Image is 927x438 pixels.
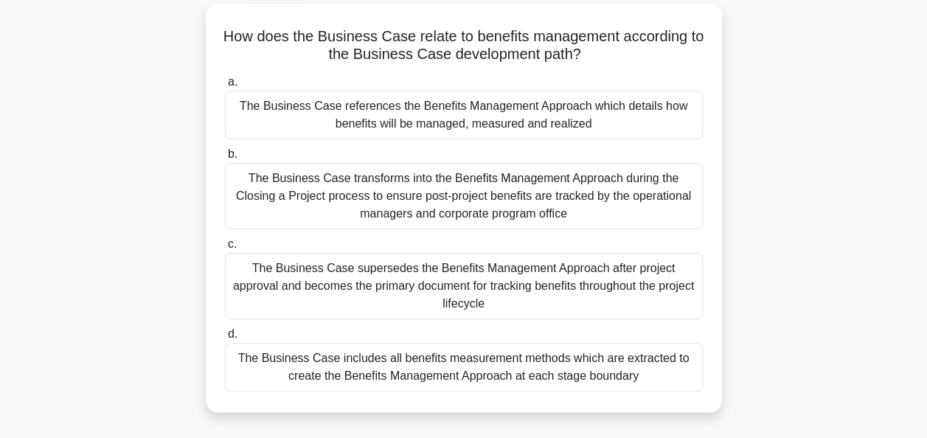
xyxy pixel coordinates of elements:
[228,327,237,340] span: d.
[225,253,703,319] div: The Business Case supersedes the Benefits Management Approach after project approval and becomes ...
[223,27,704,64] h5: How does the Business Case relate to benefits management according to the Business Case developme...
[228,75,237,88] span: a.
[225,343,703,392] div: The Business Case includes all benefits measurement methods which are extracted to create the Ben...
[225,163,703,229] div: The Business Case transforms into the Benefits Management Approach during the Closing a Project p...
[225,91,703,139] div: The Business Case references the Benefits Management Approach which details how benefits will be ...
[228,147,237,160] span: b.
[228,237,237,250] span: c.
